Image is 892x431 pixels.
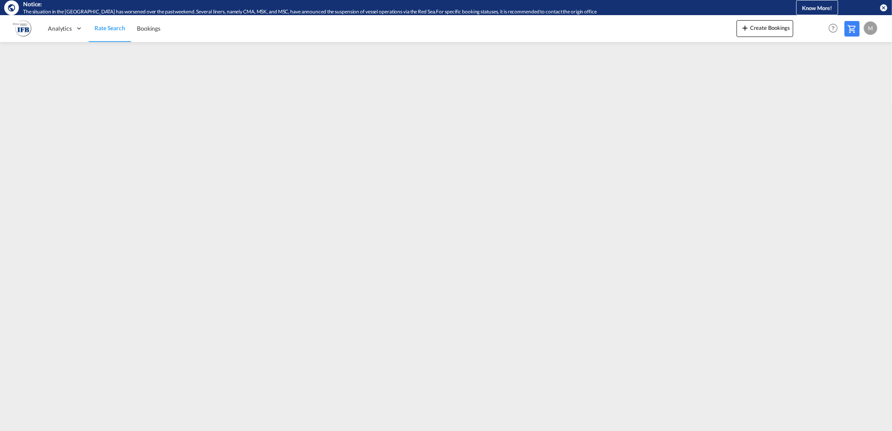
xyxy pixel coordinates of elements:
[826,21,845,36] div: Help
[864,21,877,35] div: M
[42,15,89,42] div: Analytics
[89,15,131,42] a: Rate Search
[131,15,166,42] a: Bookings
[737,20,793,37] button: icon-plus 400-fgCreate Bookings
[740,23,750,33] md-icon: icon-plus 400-fg
[826,21,840,35] span: Help
[48,24,72,33] span: Analytics
[879,3,888,12] button: icon-close-circle
[23,8,755,16] div: The situation in the Red Sea has worsened over the past weekend. Several liners, namely CMA, MSK,...
[8,3,16,12] md-icon: icon-earth
[137,25,160,32] span: Bookings
[13,19,31,38] img: b628ab10256c11eeb52753acbc15d091.png
[802,5,832,11] span: Know More!
[94,24,125,32] span: Rate Search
